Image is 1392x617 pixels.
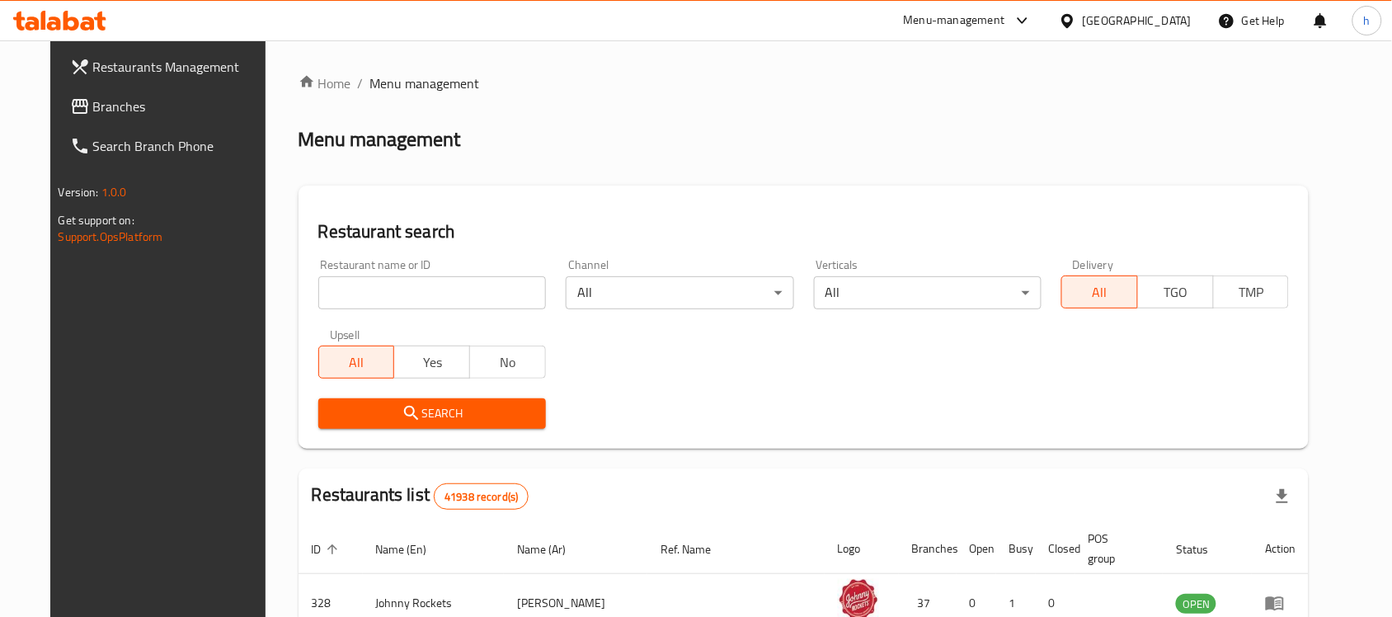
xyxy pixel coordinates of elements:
button: Search [318,398,546,429]
span: No [477,351,539,374]
div: All [814,276,1042,309]
h2: Restaurants list [312,483,529,510]
span: Restaurants Management [93,57,270,77]
span: Yes [401,351,463,374]
span: TMP [1220,280,1283,304]
span: Get support on: [59,210,134,231]
span: 1.0.0 [101,181,127,203]
span: POS group [1089,529,1144,568]
div: Total records count [434,483,529,510]
button: All [1061,276,1138,308]
span: All [1069,280,1131,304]
th: Action [1252,524,1309,574]
div: Menu-management [904,11,1005,31]
button: TMP [1213,276,1290,308]
a: Search Branch Phone [57,126,283,166]
span: Version: [59,181,99,203]
button: Yes [393,346,470,379]
div: [GEOGRAPHIC_DATA] [1083,12,1192,30]
button: All [318,346,395,379]
a: Branches [57,87,283,126]
label: Upsell [330,329,360,341]
span: Status [1176,539,1230,559]
div: All [566,276,793,309]
th: Closed [1036,524,1075,574]
div: OPEN [1176,594,1216,614]
div: Menu [1265,593,1296,613]
span: TGO [1145,280,1207,304]
span: OPEN [1176,595,1216,614]
span: h [1364,12,1371,30]
span: Branches [93,97,270,116]
span: Ref. Name [661,539,732,559]
div: Export file [1263,477,1302,516]
span: Search Branch Phone [93,136,270,156]
span: ID [312,539,343,559]
label: Delivery [1073,259,1114,271]
th: Logo [825,524,899,574]
span: Name (En) [376,539,449,559]
a: Support.OpsPlatform [59,226,163,247]
th: Open [957,524,996,574]
span: Name (Ar) [517,539,587,559]
input: Search for restaurant name or ID.. [318,276,546,309]
span: Menu management [370,73,480,93]
nav: breadcrumb [299,73,1310,93]
th: Branches [899,524,957,574]
th: Busy [996,524,1036,574]
button: TGO [1137,276,1214,308]
span: Search [332,403,533,424]
button: No [469,346,546,379]
h2: Restaurant search [318,219,1290,244]
a: Home [299,73,351,93]
a: Restaurants Management [57,47,283,87]
h2: Menu management [299,126,461,153]
li: / [358,73,364,93]
span: All [326,351,388,374]
span: 41938 record(s) [435,489,528,505]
